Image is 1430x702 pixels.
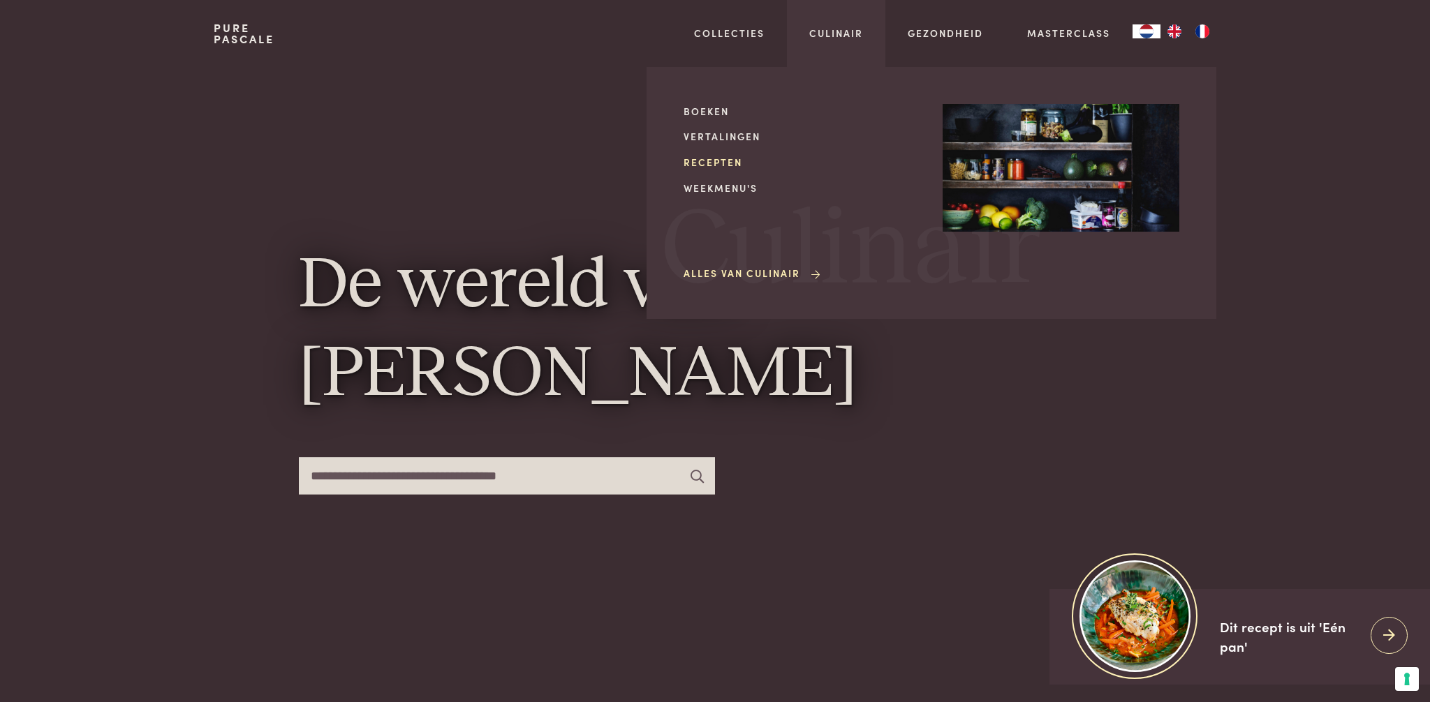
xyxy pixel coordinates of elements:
aside: Language selected: Nederlands [1133,24,1216,38]
img: https://admin.purepascale.com/wp-content/uploads/2025/08/home_recept_link.jpg [1079,560,1191,671]
ul: Language list [1160,24,1216,38]
a: Masterclass [1027,26,1110,40]
a: Boeken [684,104,920,119]
a: NL [1133,24,1160,38]
a: Weekmenu's [684,181,920,195]
a: FR [1188,24,1216,38]
a: https://admin.purepascale.com/wp-content/uploads/2025/08/home_recept_link.jpg Dit recept is uit '... [1049,589,1430,685]
span: Culinair [661,197,1041,304]
img: Culinair [943,104,1179,232]
a: Recepten [684,155,920,170]
a: EN [1160,24,1188,38]
a: PurePascale [214,22,274,45]
h1: De wereld van [PERSON_NAME] [299,242,1131,420]
div: Language [1133,24,1160,38]
a: Gezondheid [908,26,983,40]
a: Culinair [809,26,863,40]
button: Uw voorkeuren voor toestemming voor trackingtechnologieën [1395,667,1419,691]
a: Alles van Culinair [684,266,823,281]
a: Collecties [694,26,765,40]
a: Vertalingen [684,129,920,144]
div: Dit recept is uit 'Eén pan' [1220,617,1359,657]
